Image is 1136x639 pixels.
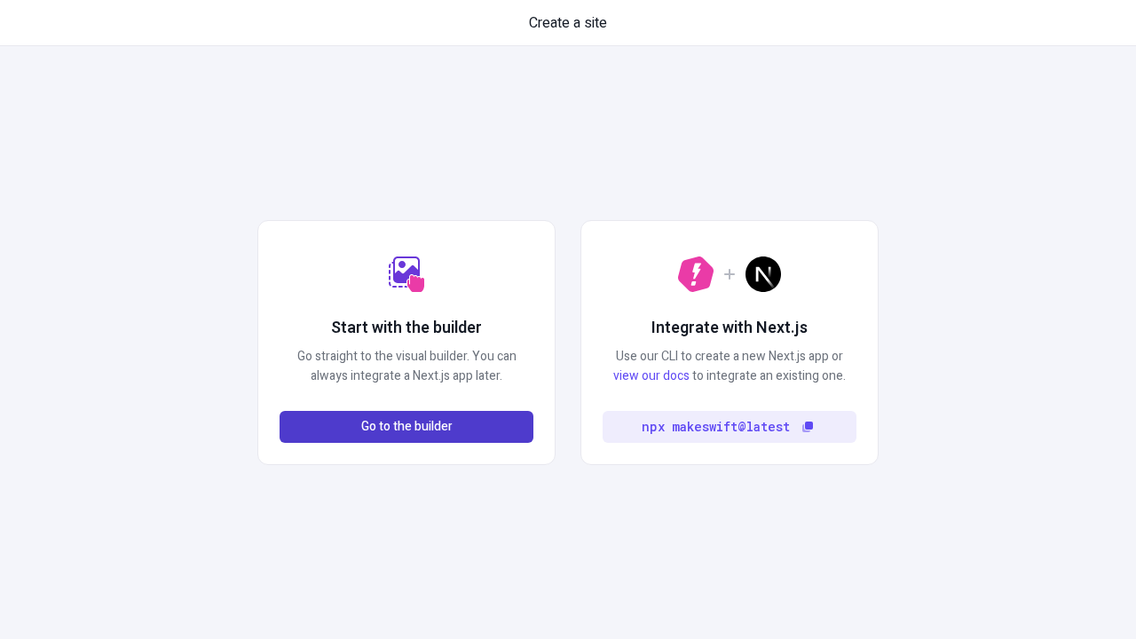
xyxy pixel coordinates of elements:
span: Create a site [529,12,607,34]
button: Go to the builder [280,411,533,443]
code: npx makeswift@latest [642,417,790,437]
p: Use our CLI to create a new Next.js app or to integrate an existing one. [603,347,856,386]
p: Go straight to the visual builder. You can always integrate a Next.js app later. [280,347,533,386]
h2: Start with the builder [331,317,482,340]
span: Go to the builder [361,417,453,437]
a: view our docs [613,367,690,385]
h2: Integrate with Next.js [651,317,808,340]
